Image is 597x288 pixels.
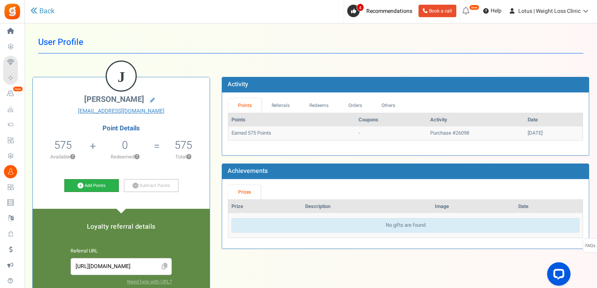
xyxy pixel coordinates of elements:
[38,31,583,53] h1: User Profile
[419,5,456,17] a: Book a call
[134,155,140,160] button: ?
[228,126,355,140] td: Earned 575 Points
[489,7,502,15] span: Help
[228,200,302,213] th: Prize
[4,3,21,20] img: Gratisfaction
[355,113,427,127] th: Coupons
[525,113,583,127] th: Date
[228,113,355,127] th: Points
[13,86,23,92] em: New
[231,218,579,233] div: No gifts are found
[347,5,415,17] a: 4 Recommendations
[585,238,595,253] span: FAQs
[186,155,191,160] button: ?
[70,155,75,160] button: ?
[107,62,136,92] figcaption: J
[37,153,89,160] p: Available
[97,153,153,160] p: Redeemed
[228,166,268,176] b: Achievements
[480,5,505,17] a: Help
[124,179,178,192] a: Subtract Points
[122,139,128,151] h5: 0
[261,98,300,113] a: Referrals
[228,80,248,89] b: Activity
[469,5,479,10] em: New
[366,7,412,15] span: Recommendations
[372,98,405,113] a: Others
[161,153,206,160] p: Total
[64,179,119,192] a: Add Points
[175,139,192,151] h5: 575
[39,107,204,115] a: [EMAIL_ADDRESS][DOMAIN_NAME]
[127,278,172,285] a: Need help with URL?
[228,98,261,113] a: Points
[518,7,581,15] span: Lotus | Weight Loss Clinic
[3,87,21,100] a: New
[228,185,261,199] a: Prizes
[302,200,432,213] th: Description
[54,137,72,153] span: 575
[71,249,172,254] h6: Referral URL
[300,98,339,113] a: Redeems
[158,260,171,274] span: Click to Copy
[357,4,364,11] span: 4
[355,126,427,140] td: -
[33,125,210,132] h4: Point Details
[515,200,583,213] th: Date
[427,126,525,140] td: Purchase #26098
[432,200,515,213] th: Image
[338,98,372,113] a: Orders
[41,223,202,230] h5: Loyalty referral details
[84,94,144,105] span: [PERSON_NAME]
[528,130,579,137] div: [DATE]
[427,113,525,127] th: Activity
